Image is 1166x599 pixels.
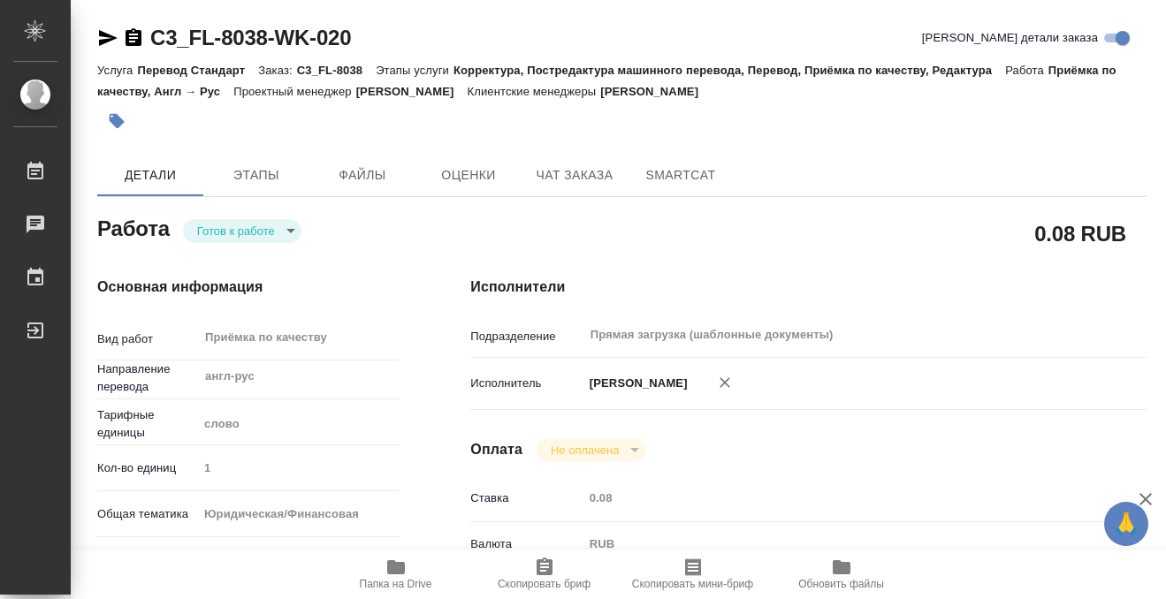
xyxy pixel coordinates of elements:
[532,164,617,186] span: Чат заказа
[198,455,400,481] input: Пустое поле
[498,578,591,590] span: Скопировать бриф
[1104,502,1148,546] button: 🙏
[320,164,405,186] span: Файлы
[545,443,624,458] button: Не оплачена
[198,545,400,575] div: Личные документы
[360,578,432,590] span: Папка на Drive
[233,85,355,98] p: Проектный менеджер
[97,27,118,49] button: Скопировать ссылку для ЯМессенджера
[798,578,884,590] span: Обновить файлы
[470,328,583,345] p: Подразделение
[183,219,301,243] div: Готов к работе
[97,406,198,442] p: Тарифные единицы
[376,64,453,77] p: Этапы услуги
[1005,64,1048,77] p: Работа
[123,27,144,49] button: Скопировать ссылку
[1111,505,1141,542] span: 🙏
[638,164,723,186] span: SmartCat
[258,64,296,77] p: Заказ:
[97,459,198,477] p: Кол-во единиц
[705,363,744,402] button: Удалить исполнителя
[470,439,522,460] h4: Оплата
[214,164,299,186] span: Этапы
[322,550,470,599] button: Папка на Drive
[97,102,136,140] button: Добавить тэг
[97,330,198,348] p: Вид работ
[632,578,753,590] span: Скопировать мини-бриф
[470,535,583,553] p: Валюта
[922,29,1098,47] span: [PERSON_NAME] детали заказа
[108,164,193,186] span: Детали
[426,164,511,186] span: Оценки
[97,64,137,77] p: Услуга
[470,550,619,599] button: Скопировать бриф
[192,224,280,239] button: Готов к работе
[470,277,1147,298] h4: Исполнители
[583,375,688,392] p: [PERSON_NAME]
[356,85,468,98] p: [PERSON_NAME]
[198,499,400,529] div: Юридическая/Финансовая
[1034,218,1126,248] h2: 0.08 RUB
[97,277,400,298] h4: Основная информация
[619,550,767,599] button: Скопировать мини-бриф
[97,505,198,523] p: Общая тематика
[468,85,601,98] p: Клиентские менеджеры
[583,485,1090,511] input: Пустое поле
[150,26,351,49] a: C3_FL-8038-WK-020
[137,64,258,77] p: Перевод Стандарт
[537,438,645,462] div: Готов к работе
[470,489,583,507] p: Ставка
[470,375,583,392] p: Исполнитель
[600,85,712,98] p: [PERSON_NAME]
[97,211,170,243] h2: Работа
[97,360,198,396] p: Направление перевода
[767,550,916,599] button: Обновить файлы
[198,409,400,439] div: слово
[297,64,376,77] p: C3_FL-8038
[453,64,1005,77] p: Корректура, Постредактура машинного перевода, Перевод, Приёмка по качеству, Редактура
[583,529,1090,559] div: RUB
